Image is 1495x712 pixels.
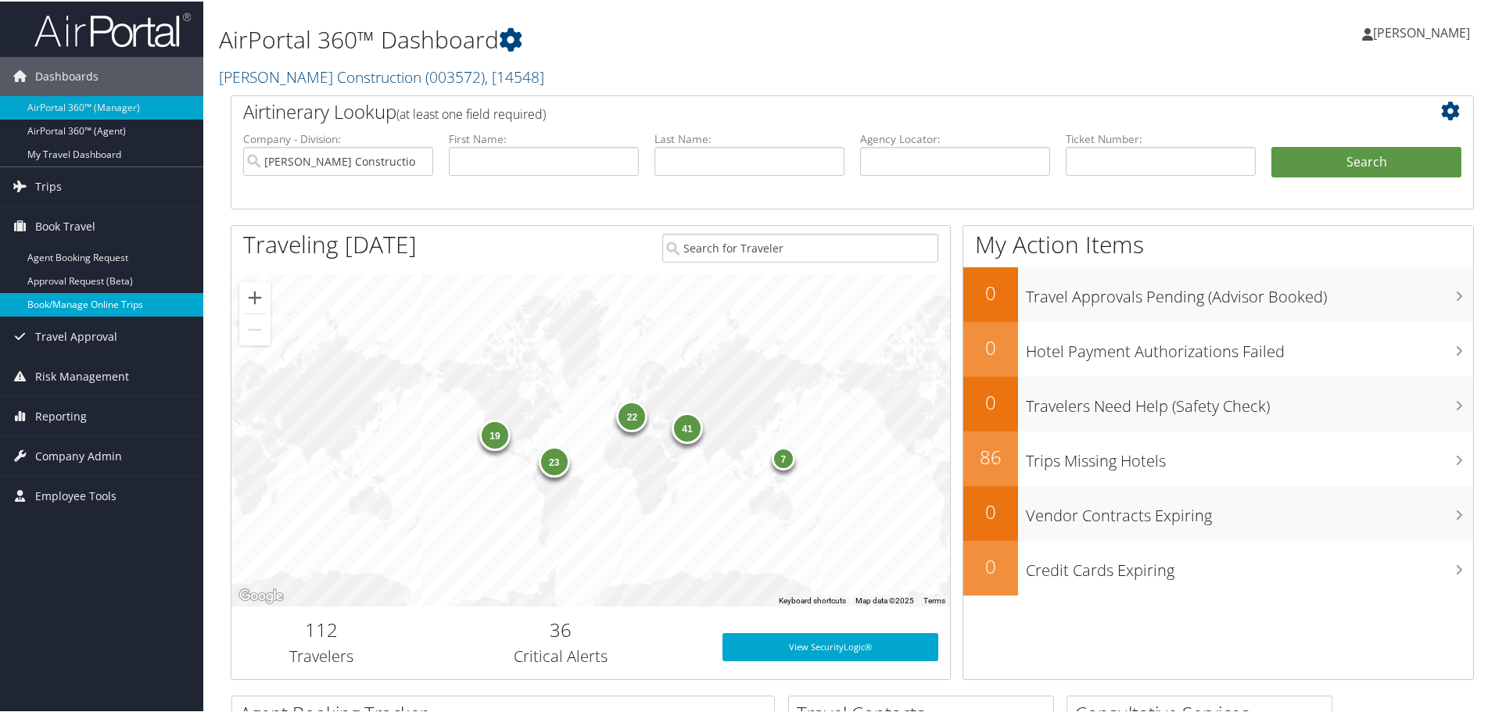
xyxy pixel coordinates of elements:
[34,10,191,47] img: airportal-logo.png
[772,445,795,468] div: 7
[963,442,1018,469] h2: 86
[1026,277,1473,306] h3: Travel Approvals Pending (Advisor Booked)
[35,206,95,245] span: Book Travel
[1026,441,1473,470] h3: Trips Missing Hotels
[1362,8,1486,55] a: [PERSON_NAME]
[425,65,485,86] span: ( 003572 )
[243,615,400,642] h2: 112
[662,232,938,261] input: Search for Traveler
[963,485,1473,539] a: 0Vendor Contracts Expiring
[1026,496,1473,525] h3: Vendor Contracts Expiring
[860,130,1050,145] label: Agency Locator:
[963,227,1473,259] h1: My Action Items
[219,65,544,86] a: [PERSON_NAME] Construction
[779,594,846,605] button: Keyboard shortcuts
[423,644,699,666] h3: Critical Alerts
[235,585,287,605] a: Open this area in Google Maps (opens a new window)
[1271,145,1461,177] button: Search
[923,595,945,603] a: Terms (opens in new tab)
[963,388,1018,414] h2: 0
[35,435,122,474] span: Company Admin
[243,644,400,666] h3: Travelers
[485,65,544,86] span: , [ 14548 ]
[35,55,99,95] span: Dashboards
[35,316,117,355] span: Travel Approval
[396,104,546,121] span: (at least one field required)
[449,130,639,145] label: First Name:
[1373,23,1470,40] span: [PERSON_NAME]
[654,130,844,145] label: Last Name:
[1026,331,1473,361] h3: Hotel Payment Authorizations Failed
[963,375,1473,430] a: 0Travelers Need Help (Safety Check)
[35,395,87,435] span: Reporting
[722,631,938,660] a: View SecurityLogic®
[479,417,511,449] div: 19
[35,475,117,514] span: Employee Tools
[855,595,914,603] span: Map data ©2025
[243,227,417,259] h1: Traveling [DATE]
[239,313,271,344] button: Zoom out
[616,399,647,431] div: 22
[963,320,1473,375] a: 0Hotel Payment Authorizations Failed
[1066,130,1256,145] label: Ticket Number:
[235,585,287,605] img: Google
[219,22,1063,55] h1: AirPortal 360™ Dashboard
[963,278,1018,305] h2: 0
[963,552,1018,578] h2: 0
[35,356,129,395] span: Risk Management
[963,266,1473,320] a: 0Travel Approvals Pending (Advisor Booked)
[963,430,1473,485] a: 86Trips Missing Hotels
[423,615,699,642] h2: 36
[1026,550,1473,580] h3: Credit Cards Expiring
[35,166,62,205] span: Trips
[243,130,433,145] label: Company - Division:
[963,333,1018,360] h2: 0
[672,410,703,442] div: 41
[243,97,1358,123] h2: Airtinerary Lookup
[963,497,1018,524] h2: 0
[1026,386,1473,416] h3: Travelers Need Help (Safety Check)
[963,539,1473,594] a: 0Credit Cards Expiring
[538,445,569,476] div: 23
[239,281,271,312] button: Zoom in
